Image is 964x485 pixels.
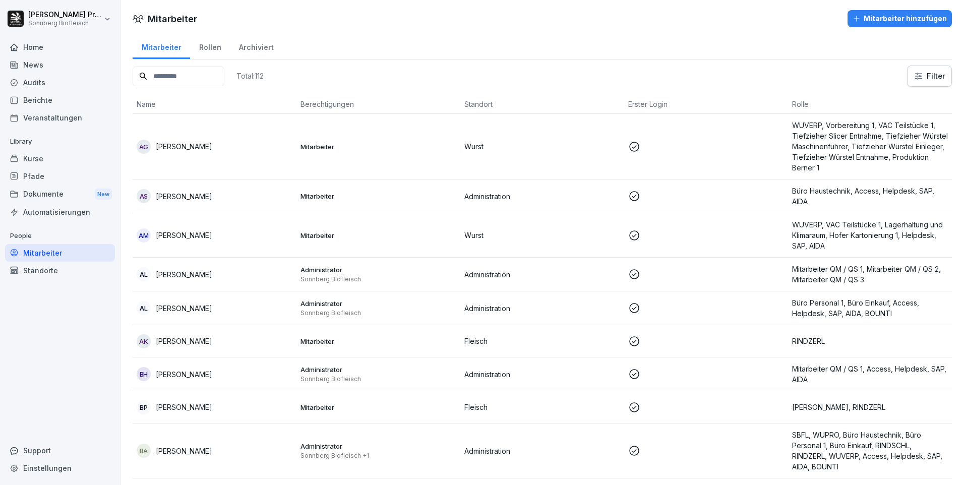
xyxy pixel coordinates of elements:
[5,74,115,91] a: Audits
[156,269,212,280] p: [PERSON_NAME]
[300,365,456,374] p: Administrator
[296,95,460,114] th: Berechtigungen
[5,109,115,127] a: Veranstaltungen
[464,230,620,240] p: Wurst
[5,38,115,56] a: Home
[5,185,115,204] a: DokumenteNew
[792,402,948,412] p: [PERSON_NAME], RINDZERL
[156,336,212,346] p: [PERSON_NAME]
[5,442,115,459] div: Support
[137,267,151,281] div: AL
[137,400,151,414] div: BP
[28,20,102,27] p: Sonnberg Biofleisch
[300,337,456,346] p: Mitarbeiter
[300,231,456,240] p: Mitarbeiter
[908,66,951,86] button: Filter
[792,186,948,207] p: Büro Haustechnik, Access, Helpdesk, SAP, AIDA
[5,228,115,244] p: People
[156,369,212,380] p: [PERSON_NAME]
[137,444,151,458] div: BA
[5,262,115,279] a: Standorte
[464,191,620,202] p: Administration
[792,219,948,251] p: WUVERP, VAC Teilstücke 1, Lagerhaltung und Klimaraum, Hofer Kartonierung 1, Helpdesk, SAP, AIDA
[300,192,456,201] p: Mitarbeiter
[300,299,456,308] p: Administrator
[464,402,620,412] p: Fleisch
[5,56,115,74] a: News
[464,141,620,152] p: Wurst
[792,120,948,173] p: WUVERP, Vorbereitung 1, VAC Teilstücke 1, Tiefzieher Slicer Entnahme, Tiefzieher Würstel Maschine...
[5,244,115,262] a: Mitarbeiter
[300,142,456,151] p: Mitarbeiter
[792,363,948,385] p: Mitarbeiter QM / QS 1, Access, Helpdesk, SAP, AIDA
[464,303,620,314] p: Administration
[156,230,212,240] p: [PERSON_NAME]
[300,265,456,274] p: Administrator
[914,71,945,81] div: Filter
[156,191,212,202] p: [PERSON_NAME]
[133,33,190,59] a: Mitarbeiter
[464,336,620,346] p: Fleisch
[300,375,456,383] p: Sonnberg Biofleisch
[230,33,282,59] a: Archiviert
[137,140,151,154] div: AG
[300,309,456,317] p: Sonnberg Biofleisch
[137,367,151,381] div: BH
[624,95,788,114] th: Erster Login
[5,459,115,477] a: Einstellungen
[28,11,102,19] p: [PERSON_NAME] Preßlauer
[464,446,620,456] p: Administration
[5,91,115,109] a: Berichte
[853,13,947,24] div: Mitarbeiter hinzufügen
[792,264,948,285] p: Mitarbeiter QM / QS 1, Mitarbeiter QM / QS 2, Mitarbeiter QM / QS 3
[190,33,230,59] a: Rollen
[300,442,456,451] p: Administrator
[792,430,948,472] p: SBFL, WUPRO, Büro Haustechnik, Büro Personal 1, Büro Einkauf, RINDSCHL, RINDZERL, WUVERP, Access,...
[148,12,197,26] h1: Mitarbeiter
[5,167,115,185] a: Pfade
[95,189,112,200] div: New
[300,275,456,283] p: Sonnberg Biofleisch
[300,403,456,412] p: Mitarbeiter
[156,303,212,314] p: [PERSON_NAME]
[156,402,212,412] p: [PERSON_NAME]
[137,334,151,348] div: AK
[792,336,948,346] p: RINDZERL
[137,189,151,203] div: AS
[464,269,620,280] p: Administration
[464,369,620,380] p: Administration
[137,301,151,315] div: AL
[156,446,212,456] p: [PERSON_NAME]
[5,185,115,204] div: Dokumente
[236,71,264,81] p: Total: 112
[460,95,624,114] th: Standort
[788,95,952,114] th: Rolle
[300,452,456,460] p: Sonnberg Biofleisch +1
[137,228,151,242] div: AM
[5,134,115,150] p: Library
[848,10,952,27] button: Mitarbeiter hinzufügen
[133,95,296,114] th: Name
[156,141,212,152] p: [PERSON_NAME]
[5,150,115,167] a: Kurse
[5,203,115,221] a: Automatisierungen
[792,297,948,319] p: Büro Personal 1, Büro Einkauf, Access, Helpdesk, SAP, AIDA, BOUNTI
